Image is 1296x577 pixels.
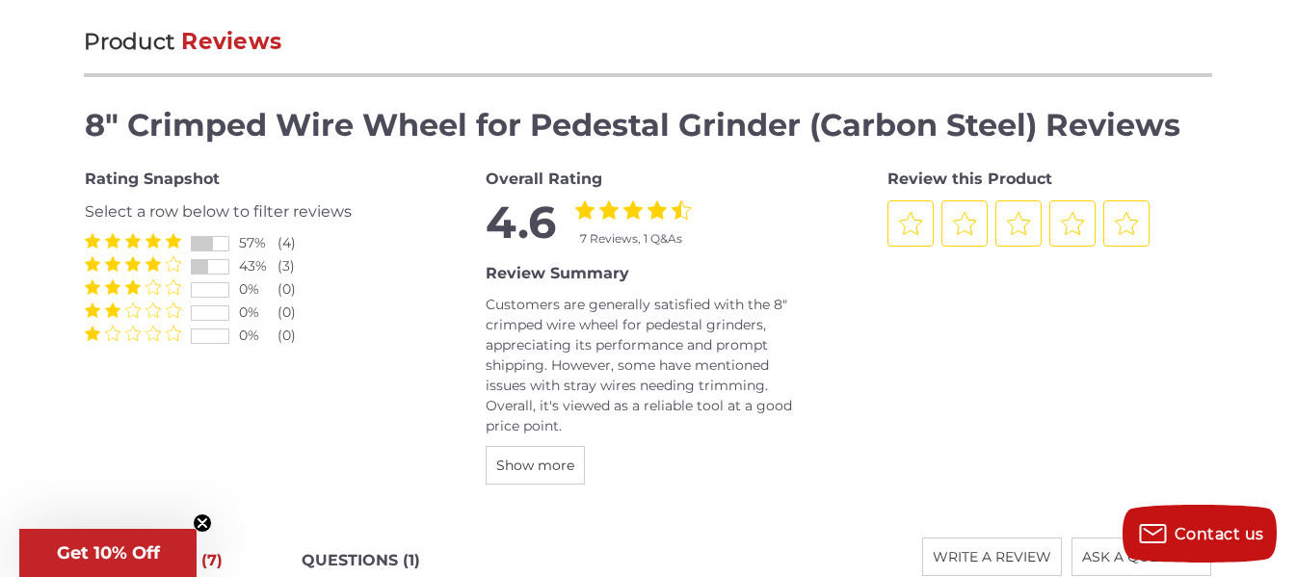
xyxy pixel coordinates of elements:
[623,200,643,220] label: 3 Stars
[193,513,212,533] button: Close teaser
[278,256,316,276] div: (3)
[181,28,281,55] span: Reviews
[638,231,682,246] span: , 1 Q&As
[166,233,181,249] label: 5 Stars
[486,295,809,436] div: Customers are generally satisfied with the 8" crimped wire wheel for pedestal grinders, appreciat...
[166,279,181,295] label: 5 Stars
[145,326,161,341] label: 4 Stars
[599,200,619,220] label: 2 Stars
[887,168,1211,191] div: Review this Product
[85,168,409,191] div: Rating Snapshot
[145,256,161,272] label: 4 Stars
[648,200,667,220] label: 4 Stars
[125,302,141,318] label: 3 Stars
[672,200,691,220] label: 5 Stars
[239,279,278,300] div: 0%
[486,446,585,485] button: Show more
[486,168,809,191] div: Overall Rating
[166,326,181,341] label: 5 Stars
[575,200,595,220] label: 1 Star
[105,256,120,272] label: 2 Stars
[496,457,574,474] span: Show more
[85,326,100,341] label: 1 Star
[922,538,1062,576] button: WRITE A REVIEW
[239,233,278,253] div: 57%
[486,200,556,248] span: 4.6
[19,529,197,577] div: Get 10% OffClose teaser
[239,302,278,323] div: 0%
[125,279,141,295] label: 3 Stars
[239,256,278,276] div: 43%
[85,302,100,318] label: 1 Star
[486,262,809,285] div: Review Summary
[1175,525,1264,543] span: Contact us
[933,548,1051,565] span: WRITE A REVIEW
[125,256,141,272] label: 3 Stars
[85,256,100,272] label: 1 Star
[278,302,316,323] div: (0)
[278,279,316,300] div: (0)
[239,326,278,346] div: 0%
[105,233,120,249] label: 2 Stars
[145,233,161,249] label: 4 Stars
[125,233,141,249] label: 3 Stars
[166,302,181,318] label: 5 Stars
[145,279,161,295] label: 4 Stars
[85,233,100,249] label: 1 Star
[85,200,409,223] div: Select a row below to filter reviews
[1082,548,1201,565] span: ASK A QUESTION
[85,102,1210,148] h4: 8" Crimped Wire Wheel for Pedestal Grinder (Carbon Steel) Reviews
[57,542,160,564] span: Get 10% Off
[145,302,161,318] label: 4 Stars
[105,326,120,341] label: 2 Stars
[84,28,174,55] span: Product
[166,256,181,272] label: 5 Stars
[1071,538,1211,576] button: ASK A QUESTION
[278,326,316,346] div: (0)
[125,326,141,341] label: 3 Stars
[278,233,316,253] div: (4)
[85,279,100,295] label: 1 Star
[105,302,120,318] label: 2 Stars
[105,279,120,295] label: 2 Stars
[580,231,638,246] span: 7 Reviews
[1123,505,1277,563] button: Contact us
